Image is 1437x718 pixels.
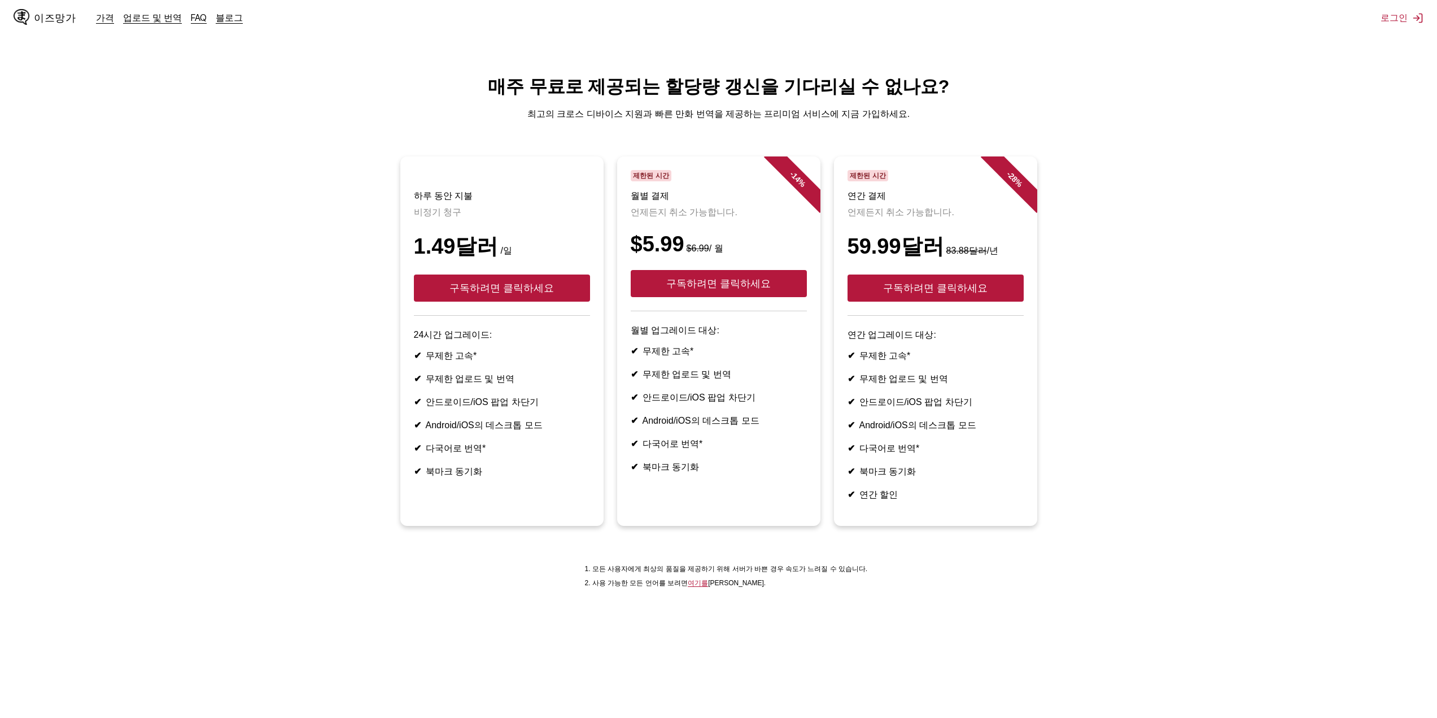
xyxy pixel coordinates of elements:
[859,420,976,430] font: Android/iOS의 데스크톱 모드
[631,207,737,217] font: 언제든지 취소 가능합니다.
[414,351,421,360] font: ✔
[643,416,759,425] font: Android/iOS의 데스크톱 모드
[631,416,638,425] font: ✔
[848,443,855,453] font: ✔
[708,579,766,587] font: [PERSON_NAME].
[848,330,936,340] font: 연간 업그레이드 대상:
[848,420,855,430] font: ✔
[848,397,855,407] font: ✔
[643,369,731,379] font: 무제한 업로드 및 번역
[709,243,723,253] font: / 월
[643,462,699,472] font: 북마크 동기화
[414,467,421,476] font: ✔
[426,374,514,384] font: 무제한 업로드 및 번역
[859,374,948,384] font: 무제한 업로드 및 번역
[633,172,669,180] font: 제한된 시간
[859,467,916,476] font: 북마크 동기화
[426,351,477,360] font: 무제한 고속*
[987,246,998,255] font: /년
[1004,169,1013,178] font: -
[414,275,590,302] button: 구독하려면 클릭하세요
[414,330,492,340] font: 24시간 업그레이드:
[796,177,807,189] font: %
[859,351,911,360] font: 무제한 고속*
[848,490,855,499] font: ✔
[414,397,421,407] font: ✔
[1412,12,1423,24] img: 로그아웃
[883,282,988,294] font: 구독하려면 클릭하세요
[848,374,855,384] font: ✔
[1381,12,1408,23] font: 로그인
[848,207,954,217] font: 언제든지 취소 가능합니다.
[414,234,499,258] font: 1.49달러
[631,270,807,297] button: 구독하려면 클릭하세요
[426,420,543,430] font: Android/iOS의 데스크톱 모드
[859,397,972,407] font: 안드로이드/iOS 팝업 차단기
[426,467,482,476] font: 북마크 동기화
[848,191,886,201] font: 연간 결제
[414,420,421,430] font: ✔
[414,191,473,201] font: 하루 동안 지불
[631,232,684,256] font: $5.99
[643,439,703,449] font: 다국어로 번역*
[848,275,1024,302] button: 구독하려면 클릭하세요
[449,282,554,294] font: 구독하려면 클릭하세요
[96,12,114,23] a: 가격
[34,12,76,23] font: 이즈망가
[687,243,709,253] font: $6.99
[191,12,207,23] a: FAQ
[850,172,885,180] font: 제한된 시간
[216,12,243,23] a: 블로그
[14,9,29,25] img: IsManga 로고
[848,467,855,476] font: ✔
[848,234,944,258] font: 59.99달러
[859,443,920,453] font: 다국어로 번역*
[1381,12,1423,24] button: 로그인
[414,374,421,384] font: ✔
[643,393,755,402] font: 안드로이드/iOS 팝업 차단기
[946,246,987,255] font: 83.88달러
[414,207,461,217] font: 비정기 청구
[859,490,898,499] font: 연간 할인
[14,9,96,27] a: IsManga 로고이즈망가
[688,579,708,587] a: 사용 가능한 언어
[848,351,855,360] font: ✔
[1007,171,1019,184] font: 28
[631,191,669,201] font: 월별 결제
[631,346,638,356] font: ✔
[688,579,708,587] font: 여기를
[666,278,771,289] font: 구독하려면 클릭하세요
[631,439,638,449] font: ✔
[488,76,950,97] font: 매주 무료로 제공되는 할당량 갱신을 기다리실 수 없나요?
[527,109,910,119] font: 최고의 크로스 디바이스 지원과 빠른 만화 번역을 제공하는 프리미엄 서비스에 지금 가입하세요.
[592,565,867,573] font: 모든 사용자에게 최상의 품질을 제공하기 위해 서버가 바쁜 경우 속도가 느려질 수 있습니다.
[631,462,638,472] font: ✔
[592,579,688,587] font: 사용 가능한 모든 언어를 보려면
[426,443,486,453] font: 다국어로 번역*
[643,346,694,356] font: 무제한 고속*
[631,369,638,379] font: ✔
[788,169,796,178] font: -
[790,171,802,184] font: 14
[123,12,182,23] a: 업로드 및 번역
[414,443,421,453] font: ✔
[1013,177,1024,189] font: %
[631,325,719,335] font: 월별 업그레이드 대상:
[426,397,539,407] font: 안드로이드/iOS 팝업 차단기
[631,393,638,402] font: ✔
[500,246,512,255] font: /일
